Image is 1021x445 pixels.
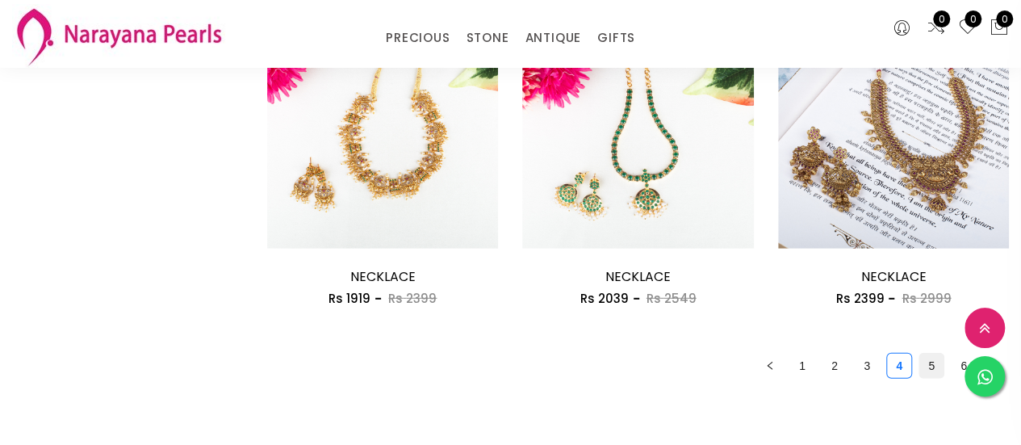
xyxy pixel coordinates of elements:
[860,267,926,286] a: NECKLACE
[386,26,450,50] a: PRECIOUS
[597,26,635,50] a: GIFTS
[951,353,977,379] li: 6
[765,361,775,371] span: left
[965,10,981,27] span: 0
[919,354,944,378] a: 5
[990,18,1009,39] button: 0
[933,10,950,27] span: 0
[854,353,880,379] li: 3
[822,353,847,379] li: 2
[525,26,581,50] a: ANTIQUE
[835,290,884,307] span: Rs 2399
[822,354,847,378] a: 2
[958,18,977,39] a: 0
[886,353,912,379] li: 4
[902,290,951,307] span: Rs 2999
[996,10,1013,27] span: 0
[887,354,911,378] a: 4
[580,290,629,307] span: Rs 2039
[646,290,697,307] span: Rs 2549
[855,354,879,378] a: 3
[757,353,783,379] button: left
[328,290,370,307] span: Rs 1919
[983,353,1009,379] li: Next Page
[757,353,783,379] li: Previous Page
[790,354,814,378] a: 1
[952,354,976,378] a: 6
[350,267,416,286] a: NECKLACE
[918,353,944,379] li: 5
[466,26,508,50] a: STONE
[927,18,946,39] a: 0
[789,353,815,379] li: 1
[605,267,671,286] a: NECKLACE
[983,353,1009,379] button: right
[388,290,437,307] span: Rs 2399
